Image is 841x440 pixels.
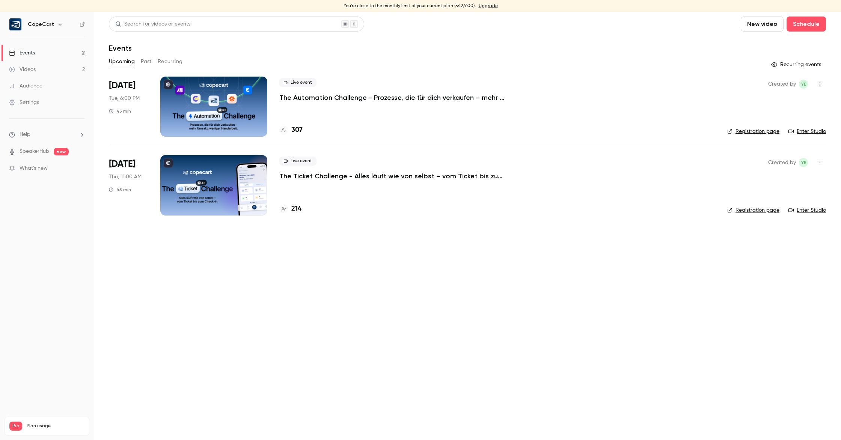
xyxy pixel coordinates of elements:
button: New video [741,17,784,32]
span: Thu, 11:00 AM [109,173,142,181]
span: YE [801,80,806,89]
span: new [54,148,69,155]
span: YE [801,158,806,167]
a: 214 [279,204,301,214]
div: 45 min [109,187,131,193]
a: Enter Studio [788,128,826,135]
div: Videos [9,66,36,73]
div: 45 min [109,108,131,114]
a: Registration page [727,128,779,135]
a: SpeakerHub [20,148,49,155]
span: Yasamin Esfahani [799,80,808,89]
span: Live event [279,78,317,87]
div: Search for videos or events [115,20,190,28]
h1: Events [109,44,132,53]
li: help-dropdown-opener [9,131,85,139]
span: Yasamin Esfahani [799,158,808,167]
span: Created by [768,158,796,167]
span: Tue, 6:00 PM [109,95,140,102]
span: What's new [20,164,48,172]
div: Events [9,49,35,57]
button: Recurring [158,56,183,68]
span: Help [20,131,30,139]
button: Schedule [787,17,826,32]
img: CopeCart [9,18,21,30]
button: Upcoming [109,56,135,68]
div: Oct 9 Thu, 11:00 AM (Europe/Berlin) [109,155,148,215]
h4: 214 [291,204,301,214]
a: Registration page [727,206,779,214]
a: 307 [279,125,303,135]
span: Created by [768,80,796,89]
h4: 307 [291,125,303,135]
a: The Automation Challenge - Prozesse, die für dich verkaufen – mehr Umsatz, weniger Handarbeit [279,93,505,102]
span: [DATE] [109,158,136,170]
a: Upgrade [479,3,498,9]
a: The Ticket Challenge - Alles läuft wie von selbst – vom Ticket bis zum Check-in [279,172,505,181]
div: Oct 7 Tue, 6:00 PM (Europe/Berlin) [109,77,148,137]
div: Settings [9,99,39,106]
span: [DATE] [109,80,136,92]
span: Plan usage [27,423,84,429]
h6: CopeCart [28,21,54,28]
span: Pro [9,422,22,431]
button: Recurring events [768,59,826,71]
button: Past [141,56,152,68]
span: Live event [279,157,317,166]
div: Audience [9,82,42,90]
a: Enter Studio [788,206,826,214]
